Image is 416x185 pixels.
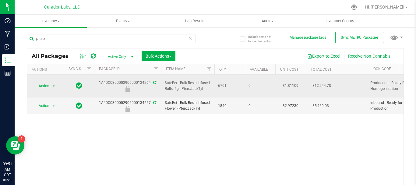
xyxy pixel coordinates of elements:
[27,34,196,43] input: Search Package ID, Item Name, SKU, Lot or Part Number...
[350,4,358,10] div: Manage settings
[309,81,334,90] span: $12,244.78
[33,101,50,110] span: Action
[335,32,384,43] button: Sync METRC Packages
[93,86,162,92] div: Production - Ready For Homogenization
[15,18,87,24] span: Inventory
[370,100,409,112] span: Inbound - Ready for Production
[5,44,11,50] inline-svg: Inbound
[372,67,391,71] a: Lock Code
[344,51,394,61] button: Receive Non-Cannabis
[87,15,159,27] a: Plants
[309,101,332,110] span: $5,469.03
[280,67,298,72] a: Unit Cost
[76,101,82,110] span: In Sync
[15,15,87,27] a: Inventory
[304,15,376,27] a: Inventory Counts
[142,51,175,61] button: Bulk Actions
[311,67,332,72] a: Total Cost
[165,100,211,112] span: SafeBet - Bulk Resin Infused Flower - PteroJackTyl
[152,101,156,105] span: Sync from Compliance System
[87,18,159,24] span: Plants
[317,18,362,24] span: Inventory Counts
[152,80,156,85] span: Sync from Compliance System
[32,67,61,72] div: Actions
[370,80,409,92] span: Production - Ready For Homogenization
[32,53,75,59] span: All Packages
[76,81,82,90] span: In Sync
[50,101,58,110] span: select
[165,80,211,92] span: SafeBet - Bulk Resin Infused Rolls .5g - PteroJackTyl
[93,106,162,112] div: Inbound - Ready for Production
[166,67,185,71] a: Item Name
[275,75,306,98] td: $1.81109
[5,31,11,37] inline-svg: Manufacturing
[275,98,306,114] td: $2.97230
[84,64,94,74] a: Filter
[159,15,231,27] a: Lab Results
[188,34,192,42] span: Clear
[93,100,162,112] div: 1A40C0300002906000134257
[249,103,272,109] span: 0
[99,67,120,71] a: Package ID
[250,67,268,72] a: Available
[249,83,272,89] span: 0
[218,103,241,109] span: 1840
[231,15,304,27] a: Audit
[5,18,11,24] inline-svg: Dashboard
[365,5,404,9] span: Hi, [PERSON_NAME]!
[248,34,279,44] span: Include items not tagged for facility
[5,70,11,76] inline-svg: Reports
[6,136,24,155] iframe: Resource center
[44,5,80,10] span: Curador Labs, LLC
[151,64,161,74] a: Filter
[93,80,162,92] div: 1A40C0300002906000134264
[3,161,12,178] p: 09:51 AM CDT
[50,82,58,90] span: select
[204,64,214,74] a: Filter
[3,178,12,182] p: 08/20
[177,18,214,24] span: Lab Results
[232,18,303,24] span: Audit
[219,67,226,72] a: Qty
[69,67,92,71] a: Sync Status
[33,82,50,90] span: Action
[290,35,326,40] button: Manage package tags
[341,35,379,40] span: Sync METRC Packages
[18,135,25,143] iframe: Resource center unread badge
[218,83,241,89] span: 6761
[5,57,11,63] inline-svg: Inventory
[146,54,171,59] span: Bulk Actions
[303,51,344,61] button: Export to Excel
